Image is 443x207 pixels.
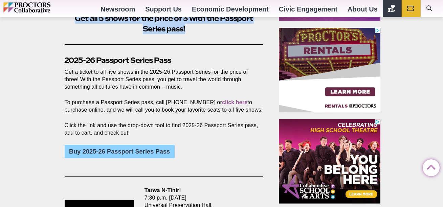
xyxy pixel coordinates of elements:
p: Click the link and use the drop-down tool to find 2025-26 Passport Series pass, add to cart, and ... [65,122,264,137]
p: Get a ticket to all five shows in the 2025-26 Passport Series for the price of three! With the Pa... [65,68,264,91]
strong: Tarwa N-Tiniri [145,187,181,193]
a: Back to Top [423,160,436,173]
h2: Get all 5 shows for the price of 3 with the Passport Series pass! [65,13,264,34]
h2: 2025-26 Passport Series Pass [65,55,264,66]
img: Proctors logo [3,2,80,13]
iframe: Advertisement [279,119,380,204]
p: To purchase a Passport Series pass, call [PHONE_NUMBER] or to purchase online, and we will call y... [65,99,264,114]
a: Buy 2025-26 Passport Series Pass [65,145,175,158]
iframe: Advertisement [279,28,380,112]
a: click here [222,99,247,105]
